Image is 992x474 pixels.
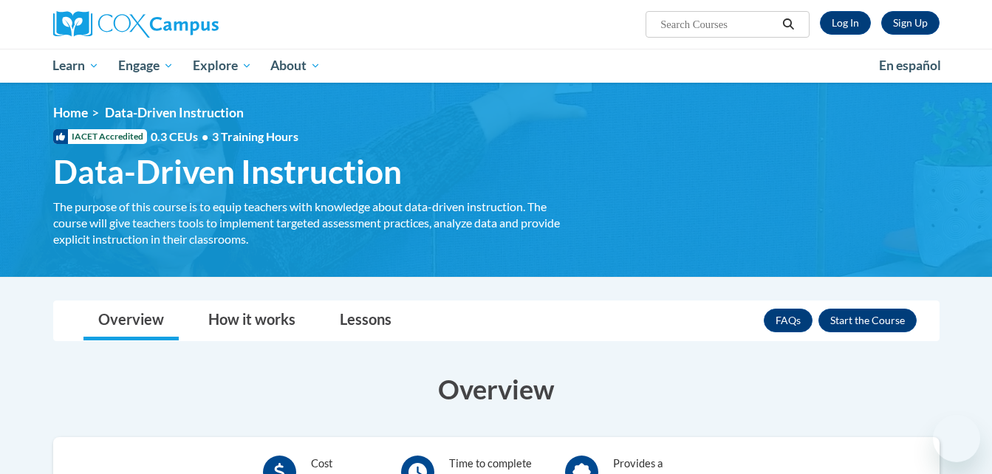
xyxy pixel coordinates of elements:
[777,16,799,33] button: Search
[52,57,99,75] span: Learn
[879,58,941,73] span: En español
[105,105,244,120] span: Data-Driven Instruction
[820,11,871,35] a: Log In
[44,49,109,83] a: Learn
[261,49,330,83] a: About
[193,57,252,75] span: Explore
[202,129,208,143] span: •
[53,152,402,191] span: Data-Driven Instruction
[869,50,951,81] a: En español
[53,11,219,38] img: Cox Campus
[53,129,147,144] span: IACET Accredited
[881,11,940,35] a: Register
[212,129,298,143] span: 3 Training Hours
[325,301,406,340] a: Lessons
[151,128,298,145] span: 0.3 CEUs
[53,199,563,247] div: The purpose of this course is to equip teachers with knowledge about data-driven instruction. The...
[933,415,980,462] iframe: Button to launch messaging window
[53,371,940,408] h3: Overview
[764,309,813,332] a: FAQs
[118,57,174,75] span: Engage
[109,49,183,83] a: Engage
[53,11,334,38] a: Cox Campus
[818,309,917,332] button: Enroll
[659,16,777,33] input: Search Courses
[194,301,310,340] a: How it works
[183,49,261,83] a: Explore
[53,105,88,120] a: Home
[270,57,321,75] span: About
[83,301,179,340] a: Overview
[31,49,962,83] div: Main menu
